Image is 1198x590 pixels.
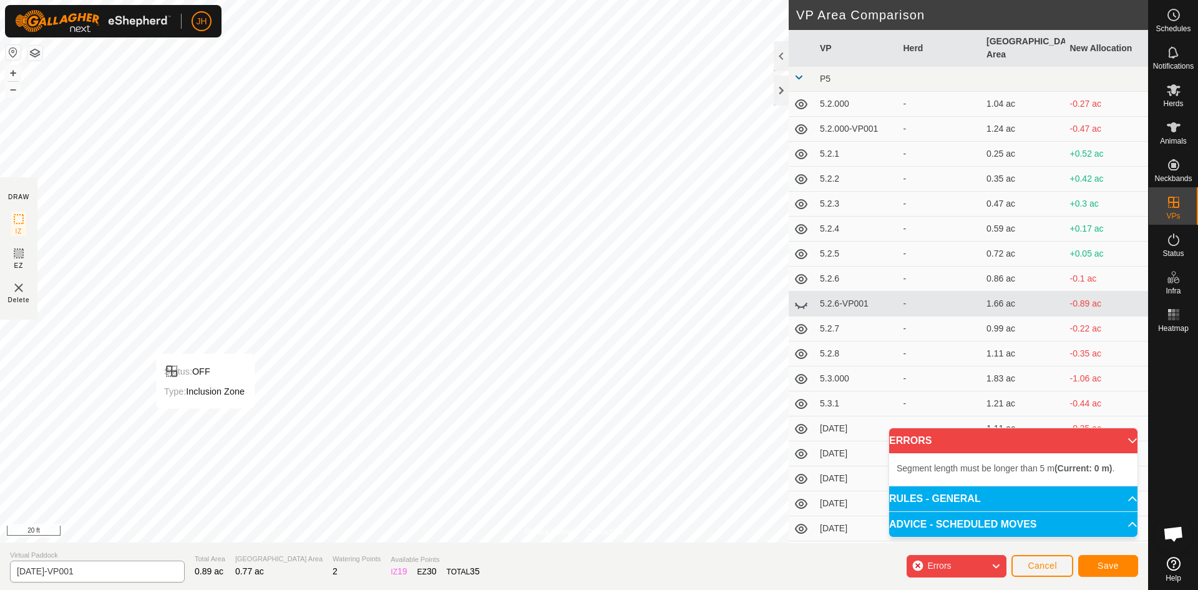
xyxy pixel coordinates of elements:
a: Contact Us [587,526,623,538]
div: - [903,372,977,385]
td: +0.3 ac [1065,192,1149,217]
td: 0.59 ac [981,217,1065,242]
td: -1.06 ac [1065,366,1149,391]
td: 0.35 ac [981,167,1065,192]
img: Gallagher Logo [15,10,171,32]
td: 5.2.5 [815,242,898,267]
td: [DATE] [815,441,898,466]
td: 0.47 ac [981,192,1065,217]
div: OFF [164,364,245,379]
td: [DATE] [815,516,898,541]
h2: VP Area Comparison [796,7,1148,22]
span: P5 [820,74,830,84]
div: - [903,97,977,111]
div: - [903,247,977,260]
span: EZ [14,261,24,270]
div: - [903,347,977,360]
div: IZ [391,565,407,578]
td: 5.2.000-VP001 [815,117,898,142]
button: Reset Map [6,45,21,60]
td: 1.11 ac [981,342,1065,366]
span: IZ [16,227,22,236]
td: [DATE] [815,541,898,566]
td: 1.83 ac [981,366,1065,391]
button: + [6,66,21,81]
span: 0.89 ac [195,566,223,576]
td: 5.3.1 [815,391,898,416]
td: -1.01 ac [1065,541,1149,566]
th: [GEOGRAPHIC_DATA] Area [981,30,1065,67]
div: EZ [417,565,437,578]
span: Infra [1166,287,1181,295]
td: 1.04 ac [981,92,1065,117]
div: - [903,197,977,210]
div: - [903,422,977,435]
div: - [903,122,977,135]
td: -0.27 ac [1065,92,1149,117]
td: 5.2.7 [815,317,898,342]
td: [DATE] [815,466,898,491]
span: Help [1166,574,1181,582]
td: +0.52 ac [1065,142,1149,167]
td: -0.22 ac [1065,317,1149,342]
div: Open chat [1155,515,1192,553]
td: -0.47 ac [1065,117,1149,142]
a: Help [1149,552,1198,587]
div: - [903,222,977,235]
td: [DATE] [815,491,898,516]
label: Type: [164,386,186,396]
span: Virtual Paddock [10,550,185,561]
span: Errors [927,561,951,571]
p-accordion-header: ERRORS [889,428,1137,453]
p-accordion-header: ADVICE - SCHEDULED MOVES [889,512,1137,537]
th: VP [815,30,898,67]
div: - [903,397,977,410]
td: 5.2.6 [815,267,898,292]
span: RULES - GENERAL [889,494,981,504]
p-accordion-header: RULES - GENERAL [889,486,1137,511]
span: Save [1098,561,1119,571]
td: 5.2.000 [815,92,898,117]
td: 0.86 ac [981,267,1065,292]
span: Available Points [391,554,479,565]
td: +0.05 ac [1065,242,1149,267]
div: - [903,172,977,185]
span: 0.77 ac [235,566,264,576]
div: TOTAL [447,565,480,578]
div: - [903,322,977,335]
img: VP [11,280,26,295]
span: ERRORS [889,436,932,446]
td: 5.3.000 [815,366,898,391]
td: -0.35 ac [1065,342,1149,366]
div: - [903,297,977,310]
span: 35 [470,566,480,576]
td: 0.25 ac [981,142,1065,167]
span: Delete [8,295,30,305]
td: -0.35 ac [1065,416,1149,441]
th: Herd [898,30,982,67]
span: Total Area [195,554,225,564]
button: Map Layers [27,46,42,61]
td: 5.2.3 [815,192,898,217]
span: 2 [333,566,338,576]
span: ADVICE - SCHEDULED MOVES [889,519,1036,529]
span: [GEOGRAPHIC_DATA] Area [235,554,323,564]
td: 0.72 ac [981,242,1065,267]
div: DRAW [8,192,29,202]
td: 0.99 ac [981,317,1065,342]
td: 1.21 ac [981,391,1065,416]
span: VPs [1166,212,1180,220]
td: 5.2.1 [815,142,898,167]
span: Herds [1163,100,1183,107]
td: 5.2.2 [815,167,898,192]
span: Cancel [1028,561,1057,571]
span: Neckbands [1154,175,1192,182]
td: -0.1 ac [1065,267,1149,292]
th: New Allocation [1065,30,1149,67]
a: Privacy Policy [525,526,572,538]
span: 19 [397,566,407,576]
td: [DATE] [815,416,898,441]
button: Cancel [1011,555,1073,577]
td: 1.11 ac [981,416,1065,441]
div: - [903,272,977,285]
